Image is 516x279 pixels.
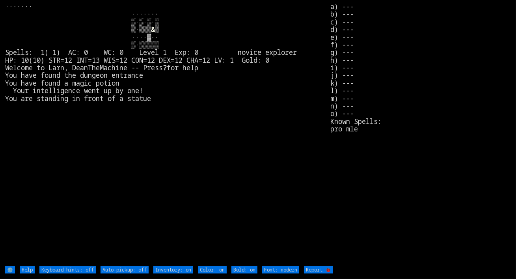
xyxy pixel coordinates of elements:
[39,266,96,273] input: Keyboard hints: off
[304,266,333,273] input: Report 🐞
[5,266,15,273] input: ⚙️
[262,266,299,273] input: Font: modern
[163,63,167,72] b: ?
[20,266,35,273] input: Help
[5,3,330,265] larn: ······· ······· ▒·▒·▒·▒ ▒·▒▒▒ ▒ ····▓·· ▒·▒▒▒▒▒ Spells: 1( 1) AC: 0 WC: 0 Level 1 Exp: 0 novice e...
[330,3,511,265] stats: a) --- b) --- c) --- d) --- e) --- f) --- g) --- h) --- i) --- j) --- k) --- l) --- m) --- n) ---...
[198,266,227,273] input: Color: on
[101,266,149,273] input: Auto-pickup: off
[153,266,193,273] input: Inventory: on
[231,266,257,273] input: Bold: on
[151,25,155,34] font: &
